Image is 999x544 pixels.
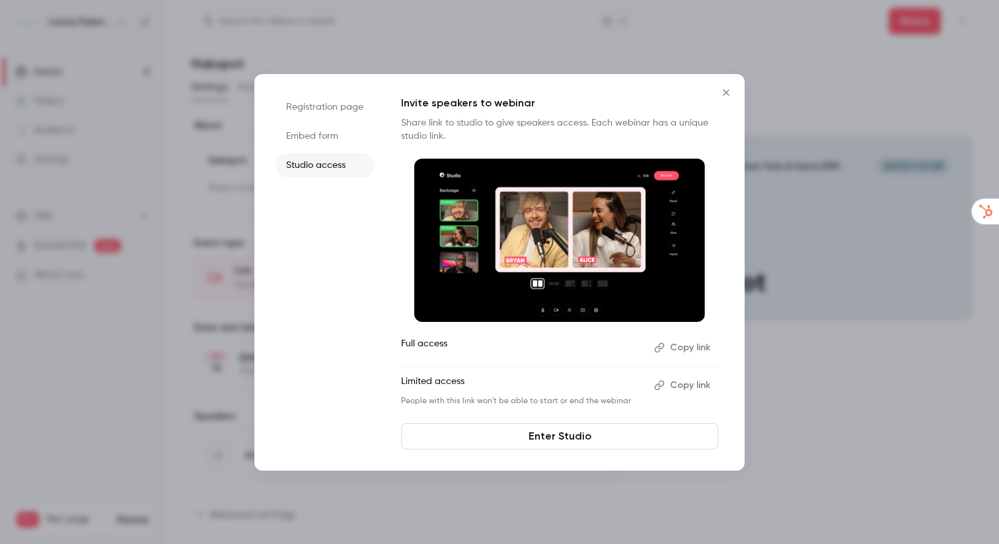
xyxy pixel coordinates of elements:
[649,375,718,396] button: Copy link
[401,116,718,143] p: Share link to studio to give speakers access. Each webinar has a unique studio link.
[713,79,739,106] button: Close
[414,159,705,323] img: Invite speakers to webinar
[649,337,718,358] button: Copy link
[276,95,375,119] li: Registration page
[401,423,718,449] a: Enter Studio
[276,124,375,148] li: Embed form
[401,95,718,111] p: Invite speakers to webinar
[401,375,644,396] p: Limited access
[401,396,644,407] p: People with this link won't be able to start or end the webinar
[276,153,375,177] li: Studio access
[401,337,644,358] p: Full access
